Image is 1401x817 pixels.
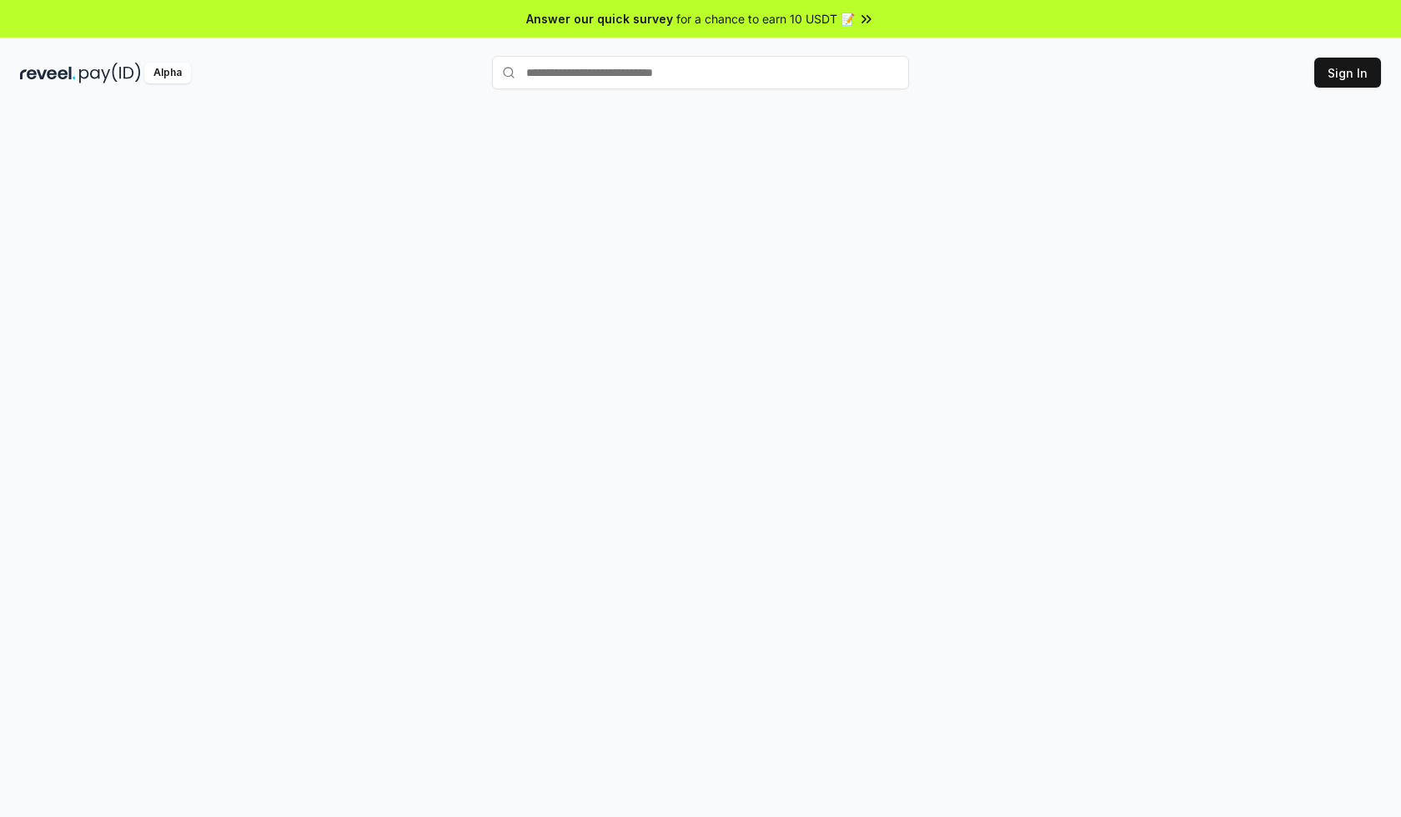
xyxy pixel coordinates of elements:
[20,63,76,83] img: reveel_dark
[1314,58,1381,88] button: Sign In
[676,10,855,28] span: for a chance to earn 10 USDT 📝
[526,10,673,28] span: Answer our quick survey
[144,63,191,83] div: Alpha
[79,63,141,83] img: pay_id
